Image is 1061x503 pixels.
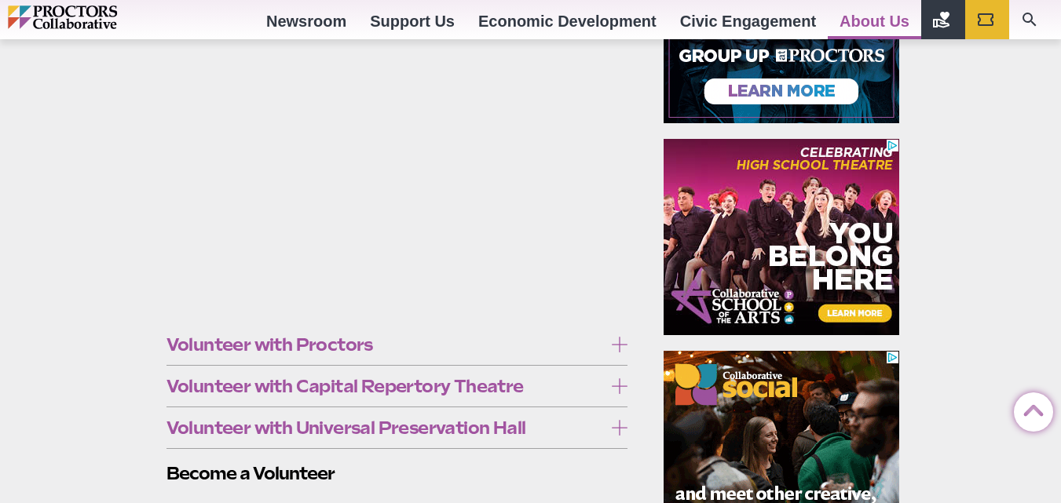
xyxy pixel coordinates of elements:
[166,377,604,395] span: Volunteer with Capital Repertory Theatre
[664,139,899,335] iframe: Advertisement
[8,5,185,29] img: Proctors logo
[166,21,628,281] iframe: Volunteer with Proctors Collaborative 2018
[1014,393,1045,425] a: Back to Top
[166,336,604,353] span: Volunteer with Proctors
[166,461,628,486] h2: Become a Volunteer
[166,419,604,436] span: Volunteer with Universal Preservation Hall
